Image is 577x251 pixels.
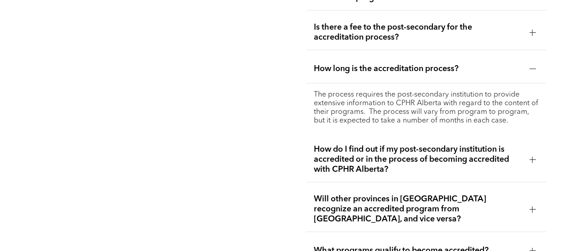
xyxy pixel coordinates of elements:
span: Is there a fee to the post-secondary for the accreditation process? [314,22,522,42]
p: The process requires the post-secondary institution to provide extensive information to CPHR Albe... [314,91,540,125]
span: How do I find out if my post-secondary institution is accredited or in the process of becoming ac... [314,144,522,174]
span: How long is the accreditation process? [314,64,522,74]
span: Will other provinces in [GEOGRAPHIC_DATA] recognize an accredited program from [GEOGRAPHIC_DATA],... [314,194,522,224]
